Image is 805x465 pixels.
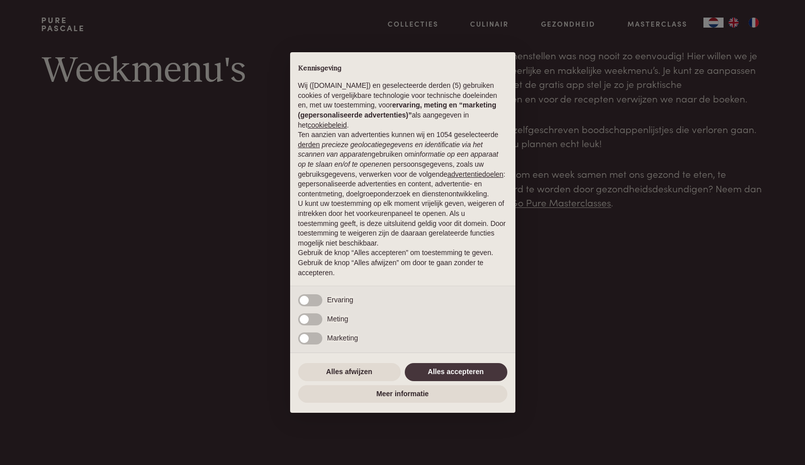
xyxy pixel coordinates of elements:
button: Meer informatie [298,385,507,403]
em: precieze geolocatiegegevens en identificatie via het scannen van apparaten [298,141,483,159]
button: derden [298,140,320,150]
button: Alles afwijzen [298,363,401,381]
button: advertentiedoelen [448,170,503,180]
a: cookiebeleid [308,121,347,129]
p: U kunt uw toestemming op elk moment vrijelijk geven, weigeren of intrekken door het voorkeurenpan... [298,199,507,248]
strong: ervaring, meting en “marketing (gepersonaliseerde advertenties)” [298,101,496,119]
button: Alles accepteren [405,363,507,381]
p: Wij ([DOMAIN_NAME]) en geselecteerde derden (5) gebruiken cookies of vergelijkbare technologie vo... [298,81,507,130]
p: Ten aanzien van advertenties kunnen wij en 1054 geselecteerde gebruiken om en persoonsgegevens, z... [298,130,507,199]
h2: Kennisgeving [298,64,507,73]
p: Gebruik de knop “Alles accepteren” om toestemming te geven. Gebruik de knop “Alles afwijzen” om d... [298,248,507,278]
span: Marketing [327,334,358,342]
span: Meting [327,315,348,323]
span: Ervaring [327,296,353,304]
em: informatie op een apparaat op te slaan en/of te openen [298,150,499,168]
